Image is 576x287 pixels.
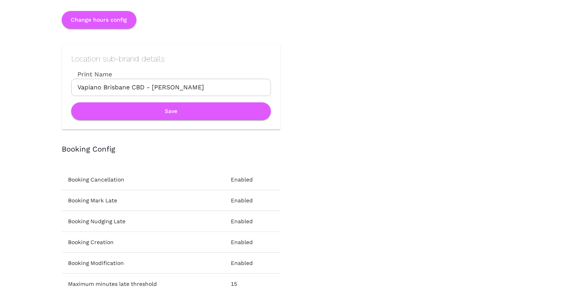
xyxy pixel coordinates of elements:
[225,211,280,232] td: Enabled
[71,70,271,79] label: Print Name
[62,232,225,253] td: Booking Creation
[62,190,225,211] td: Booking Mark Late
[62,253,225,274] td: Booking Modification
[225,169,280,190] td: Enabled
[62,169,225,190] td: Booking Cancellation
[62,11,136,29] button: Change hours config
[225,253,280,274] td: Enabled
[225,190,280,211] td: Enabled
[62,211,225,232] td: Booking Nudging Late
[71,102,271,120] button: Save
[62,145,515,154] h3: Booking Config
[71,54,271,63] h2: Location sub-brand details
[225,232,280,253] td: Enabled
